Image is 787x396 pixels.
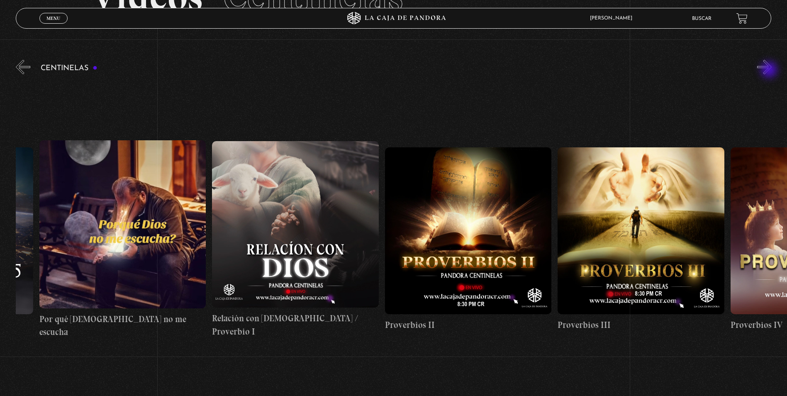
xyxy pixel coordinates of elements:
[586,16,641,21] span: [PERSON_NAME]
[39,313,206,339] h4: Por qué [DEMOGRAPHIC_DATA] no me escucha
[16,60,30,74] button: Previous
[44,23,63,29] span: Cerrar
[692,16,711,21] a: Buscar
[385,318,551,332] h4: Proverbios II
[212,312,378,338] h4: Relación con [DEMOGRAPHIC_DATA] / Proverbio I
[41,64,97,72] h3: Centinelas
[46,16,60,21] span: Menu
[736,13,748,24] a: View your shopping cart
[757,60,772,74] button: Next
[558,318,724,332] h4: Proverbios III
